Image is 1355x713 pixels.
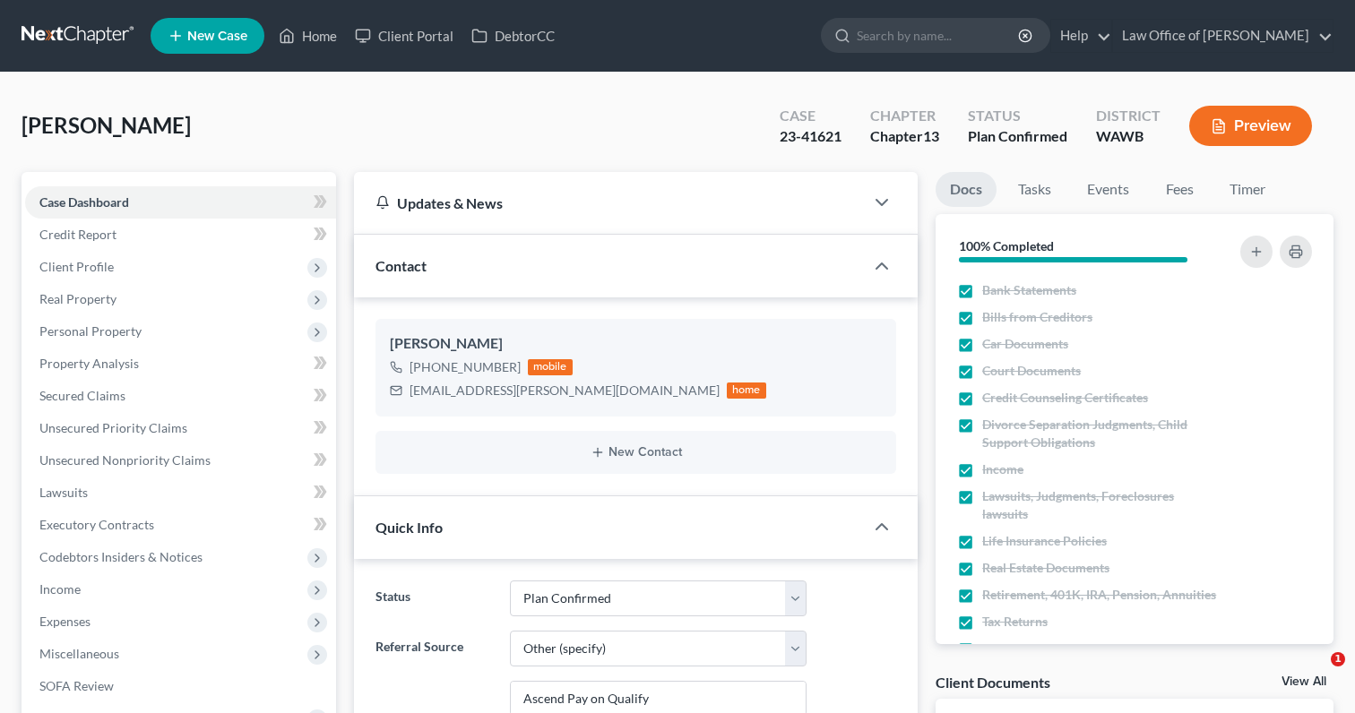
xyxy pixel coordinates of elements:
[870,106,939,126] div: Chapter
[1282,675,1326,688] a: View All
[39,646,119,661] span: Miscellaneous
[367,580,501,616] label: Status
[25,509,336,541] a: Executory Contracts
[39,194,129,210] span: Case Dashboard
[982,416,1219,451] span: Divorce Separation Judgments, Child Support Obligations
[982,559,1109,577] span: Real Estate Documents
[1294,652,1337,695] iframe: Intercom live chat
[780,126,841,147] div: 23-41621
[39,614,91,629] span: Expenses
[39,452,211,468] span: Unsecured Nonpriority Claims
[25,348,336,380] a: Property Analysis
[982,640,1219,675] span: Photo Identification & Social Security Proof
[187,30,247,43] span: New Case
[25,670,336,702] a: SOFA Review
[968,126,1067,147] div: Plan Confirmed
[390,333,882,355] div: [PERSON_NAME]
[982,487,1219,523] span: Lawsuits, Judgments, Foreclosures lawsuits
[346,20,462,52] a: Client Portal
[410,382,720,399] div: [EMAIL_ADDRESS][PERSON_NAME][DOMAIN_NAME]
[1051,20,1111,52] a: Help
[39,356,139,371] span: Property Analysis
[39,323,142,339] span: Personal Property
[1096,126,1161,147] div: WAWB
[25,380,336,412] a: Secured Claims
[39,420,187,435] span: Unsecured Priority Claims
[528,359,573,375] div: mobile
[936,673,1050,692] div: Client Documents
[1096,106,1161,126] div: District
[1073,172,1144,207] a: Events
[39,549,203,564] span: Codebtors Insiders & Notices
[982,613,1048,631] span: Tax Returns
[982,460,1023,478] span: Income
[25,477,336,509] a: Lawsuits
[982,362,1081,380] span: Court Documents
[982,389,1148,407] span: Credit Counseling Certificates
[727,382,766,399] div: home
[982,532,1107,550] span: Life Insurance Policies
[375,257,427,274] span: Contact
[39,678,114,693] span: SOFA Review
[1004,172,1066,207] a: Tasks
[39,485,88,500] span: Lawsuits
[870,126,939,147] div: Chapter
[39,227,117,242] span: Credit Report
[25,444,336,477] a: Unsecured Nonpriority Claims
[25,219,336,251] a: Credit Report
[39,581,81,597] span: Income
[25,186,336,219] a: Case Dashboard
[1113,20,1333,52] a: Law Office of [PERSON_NAME]
[968,106,1067,126] div: Status
[270,20,346,52] a: Home
[959,238,1054,253] strong: 100% Completed
[39,259,114,274] span: Client Profile
[982,281,1076,299] span: Bank Statements
[1215,172,1280,207] a: Timer
[390,445,882,460] button: New Contact
[982,335,1068,353] span: Car Documents
[25,412,336,444] a: Unsecured Priority Claims
[982,586,1216,604] span: Retirement, 401K, IRA, Pension, Annuities
[39,291,117,306] span: Real Property
[1331,652,1345,666] span: 1
[39,517,154,532] span: Executory Contracts
[375,519,443,536] span: Quick Info
[462,20,564,52] a: DebtorCC
[39,388,125,403] span: Secured Claims
[410,358,521,376] div: [PHONE_NUMBER]
[1151,172,1208,207] a: Fees
[22,112,191,138] span: [PERSON_NAME]
[857,19,1021,52] input: Search by name...
[780,106,841,126] div: Case
[936,172,997,207] a: Docs
[1189,106,1312,146] button: Preview
[375,193,842,212] div: Updates & News
[923,127,939,144] span: 13
[982,308,1092,326] span: Bills from Creditors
